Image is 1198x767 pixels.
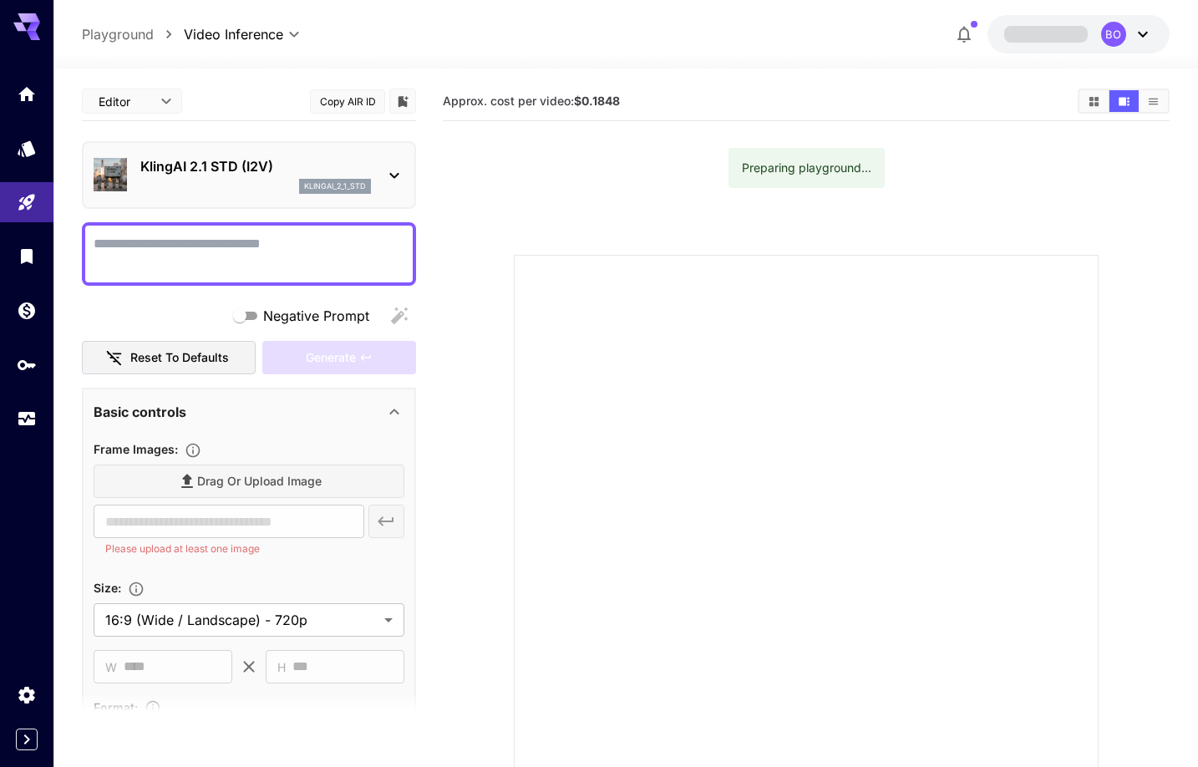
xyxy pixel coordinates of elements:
[94,402,186,422] p: Basic controls
[94,150,404,201] div: KlingAI 2.1 STD (I2V)klingai_2_1_std
[17,354,37,375] div: API Keys
[17,684,37,705] div: Settings
[82,24,154,44] a: Playground
[178,442,208,459] button: Upload frame images.
[140,156,371,176] p: KlingAI 2.1 STD (I2V)
[105,610,378,630] span: 16:9 (Wide / Landscape) - 720p
[94,581,121,595] span: Size :
[17,138,37,159] div: Models
[17,192,37,213] div: Playground
[443,94,620,108] span: Approx. cost per video:
[82,24,184,44] nav: breadcrumb
[304,180,366,192] p: klingai_2_1_std
[987,15,1170,53] button: BO
[1109,90,1139,112] button: Show videos in video view
[16,729,38,750] button: Expand sidebar
[105,658,117,677] span: W
[17,84,37,104] div: Home
[574,94,620,108] b: $0.1848
[121,581,151,597] button: Adjust the dimensions of the generated image by specifying its width and height in pixels, or sel...
[17,246,37,267] div: Library
[395,91,410,111] button: Add to library
[99,93,150,110] span: Editor
[17,409,37,429] div: Usage
[277,658,286,677] span: H
[1101,22,1126,47] div: BO
[310,89,385,114] button: Copy AIR ID
[1139,90,1168,112] button: Show videos in list view
[263,306,369,326] span: Negative Prompt
[105,541,352,557] p: Please upload at least one image
[742,153,871,183] div: Preparing playground...
[94,442,178,456] span: Frame Images :
[1078,89,1170,114] div: Show videos in grid viewShow videos in video viewShow videos in list view
[184,24,283,44] span: Video Inference
[94,392,404,432] div: Basic controls
[17,300,37,321] div: Wallet
[82,341,256,375] button: Reset to defaults
[1079,90,1109,112] button: Show videos in grid view
[262,341,416,375] div: Please upload at least one frame image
